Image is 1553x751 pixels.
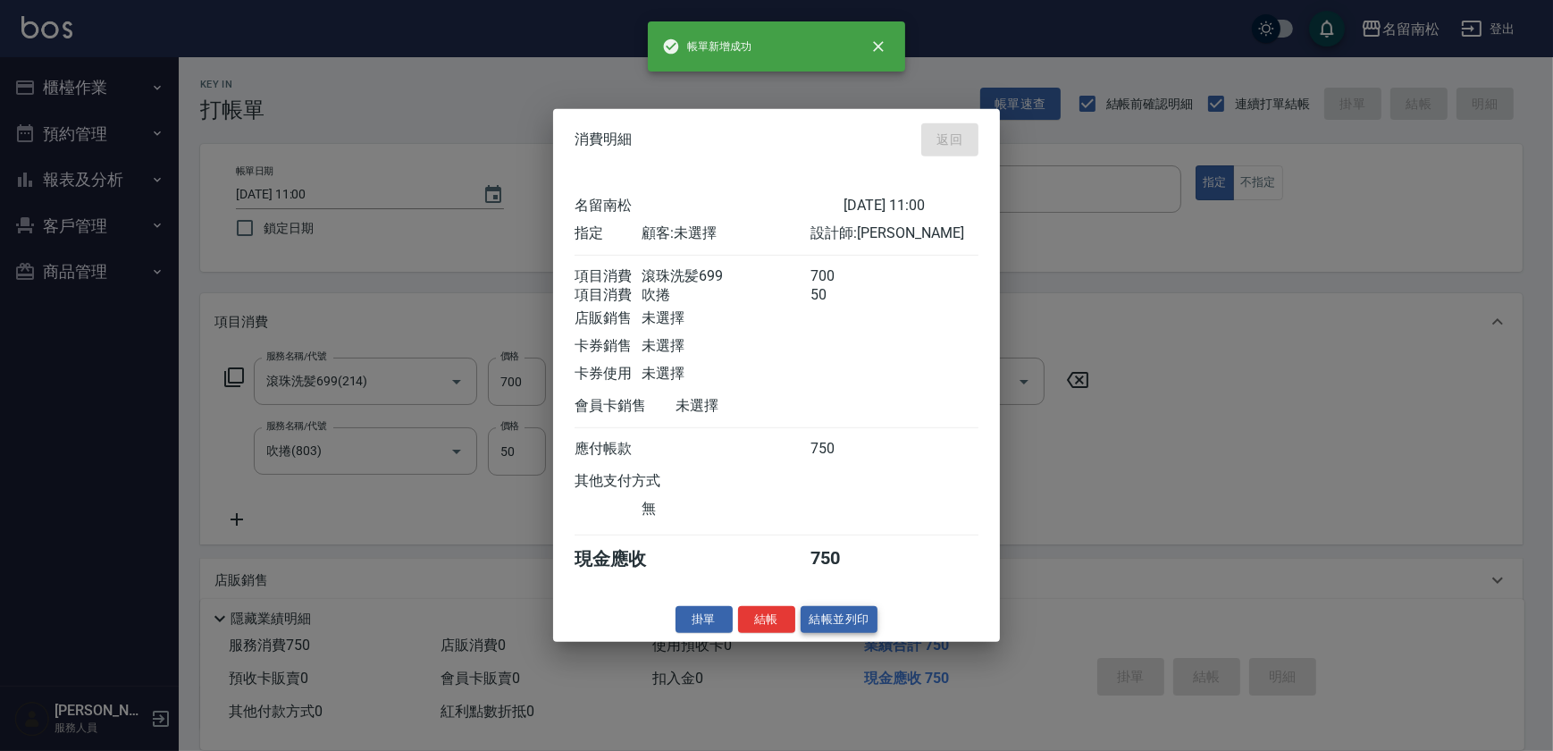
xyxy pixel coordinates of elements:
div: 其他支付方式 [575,471,709,490]
div: 卡券使用 [575,364,642,383]
div: 會員卡銷售 [575,396,676,415]
div: 卡券銷售 [575,336,642,355]
div: 未選擇 [642,364,810,383]
div: 無 [642,499,810,518]
div: [DATE] 11:00 [844,196,978,215]
div: 700 [810,266,877,285]
div: 店販銷售 [575,308,642,327]
div: 滾珠洗髪699 [642,266,810,285]
div: 項目消費 [575,266,642,285]
div: 設計師: [PERSON_NAME] [810,224,978,242]
div: 應付帳款 [575,439,642,458]
div: 顧客: 未選擇 [642,224,810,242]
button: 結帳 [738,605,795,633]
div: 吹捲 [642,285,810,304]
div: 50 [810,285,877,304]
div: 750 [810,546,877,570]
button: 結帳並列印 [801,605,878,633]
button: 掛單 [676,605,733,633]
div: 未選擇 [642,308,810,327]
span: 消費明細 [575,131,632,148]
div: 指定 [575,224,642,242]
div: 未選擇 [642,336,810,355]
div: 未選擇 [676,396,844,415]
div: 名留南松 [575,196,844,215]
div: 750 [810,439,877,458]
div: 現金應收 [575,546,676,570]
span: 帳單新增成功 [662,38,751,55]
button: close [859,27,898,66]
div: 項目消費 [575,285,642,304]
